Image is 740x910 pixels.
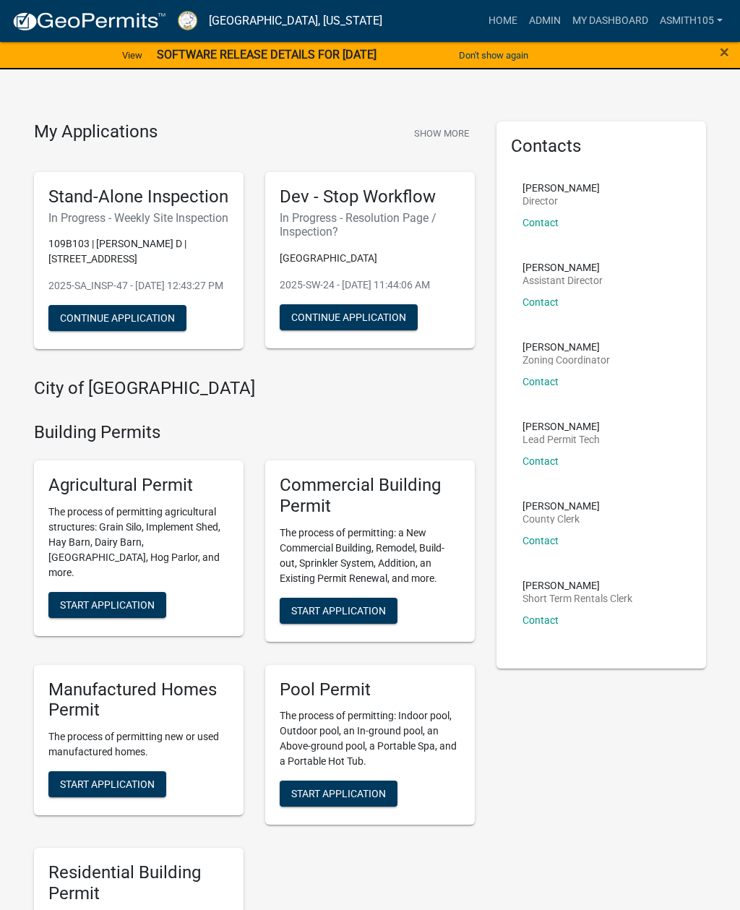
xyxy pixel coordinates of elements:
p: Zoning Coordinator [522,355,610,365]
button: Continue Application [48,305,186,331]
span: Start Application [60,778,155,790]
h5: Agricultural Permit [48,475,229,496]
button: Start Application [280,781,397,807]
h5: Stand-Alone Inspection [48,186,229,207]
a: My Dashboard [567,7,654,35]
h5: Dev - Stop Workflow [280,186,460,207]
a: Contact [522,296,559,308]
span: Start Application [60,598,155,610]
h4: Building Permits [34,422,475,443]
button: Show More [408,121,475,145]
p: [PERSON_NAME] [522,183,600,193]
h5: Pool Permit [280,679,460,700]
p: Short Term Rentals Clerk [522,593,632,604]
a: Contact [522,535,559,546]
p: Assistant Director [522,275,603,286]
p: The process of permitting: Indoor pool, Outdoor pool, an In-ground pool, an Above-ground pool, a ... [280,708,460,769]
span: Start Application [291,788,386,799]
p: The process of permitting new or used manufactured homes. [48,729,229,760]
h4: City of [GEOGRAPHIC_DATA] [34,378,475,399]
a: Contact [522,455,559,467]
span: × [720,42,729,62]
p: [PERSON_NAME] [522,421,600,432]
h5: Residential Building Permit [48,862,229,904]
a: Contact [522,217,559,228]
h5: Manufactured Homes Permit [48,679,229,721]
p: 2025-SW-24 - [DATE] 11:44:06 AM [280,278,460,293]
h5: Contacts [511,136,692,157]
img: Putnam County, Georgia [178,11,197,30]
a: Home [483,7,523,35]
a: Contact [522,614,559,626]
p: [PERSON_NAME] [522,342,610,352]
p: The process of permitting: a New Commercial Building, Remodel, Build-out, Sprinkler System, Addit... [280,525,460,586]
p: [PERSON_NAME] [522,262,603,272]
button: Start Application [48,592,166,618]
p: Director [522,196,600,206]
button: Continue Application [280,304,418,330]
h6: In Progress - Resolution Page / Inspection? [280,211,460,239]
p: [PERSON_NAME] [522,580,632,591]
p: [GEOGRAPHIC_DATA] [280,251,460,266]
h5: Commercial Building Permit [280,475,460,517]
a: Admin [523,7,567,35]
h6: In Progress - Weekly Site Inspection [48,211,229,225]
a: Contact [522,376,559,387]
p: The process of permitting agricultural structures: Grain Silo, Implement Shed, Hay Barn, Dairy Ba... [48,505,229,580]
strong: SOFTWARE RELEASE DETAILS FOR [DATE] [157,48,377,61]
a: View [116,43,148,67]
p: 109B103 | [PERSON_NAME] D | [STREET_ADDRESS] [48,236,229,267]
button: Start Application [48,771,166,797]
p: Lead Permit Tech [522,434,600,445]
p: [PERSON_NAME] [522,501,600,511]
p: County Clerk [522,514,600,524]
button: Don't show again [453,43,534,67]
p: 2025-SA_INSP-47 - [DATE] 12:43:27 PM [48,278,229,293]
button: Start Application [280,598,397,624]
a: [GEOGRAPHIC_DATA], [US_STATE] [209,9,382,33]
a: asmith105 [654,7,728,35]
h4: My Applications [34,121,158,143]
button: Close [720,43,729,61]
span: Start Application [291,604,386,616]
